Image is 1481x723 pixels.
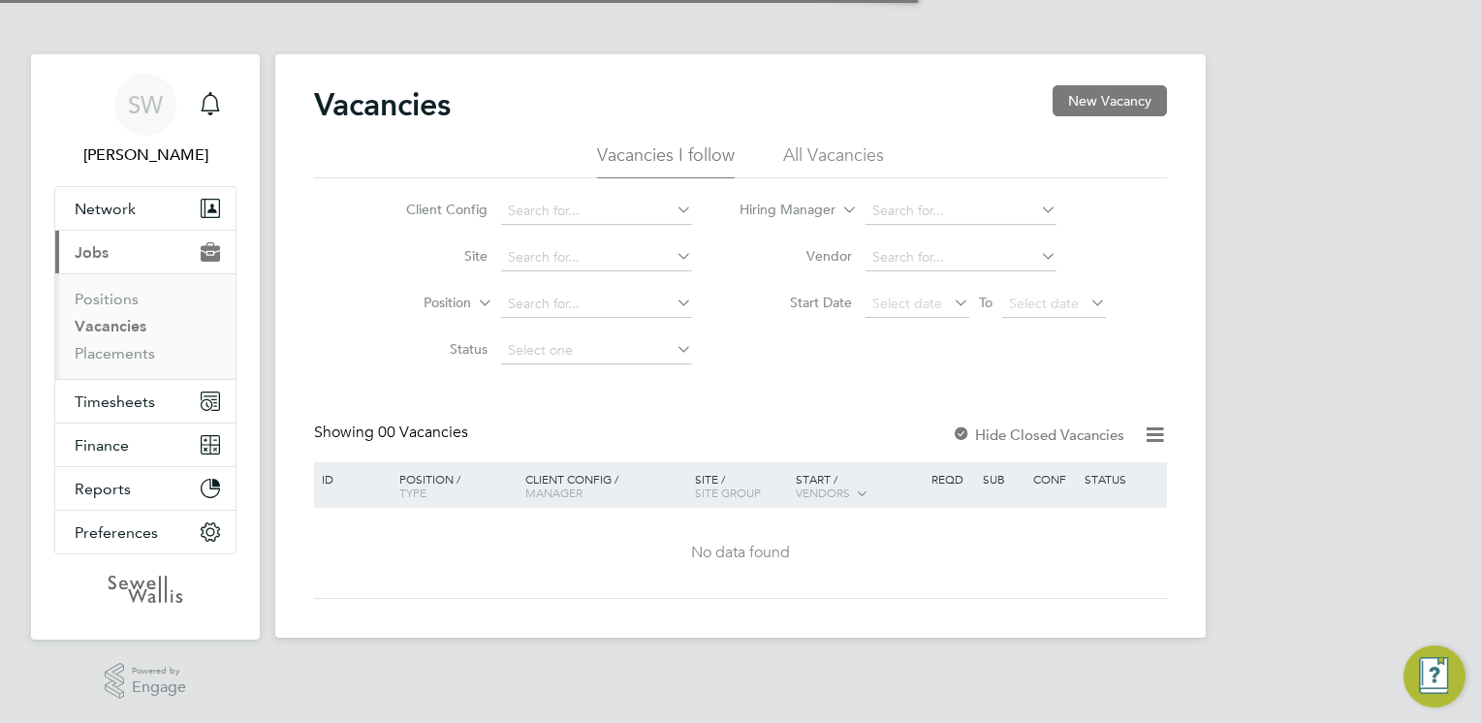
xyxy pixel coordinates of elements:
[31,54,260,640] nav: Main navigation
[317,462,385,495] div: ID
[360,294,471,313] label: Position
[54,574,236,605] a: Go to home page
[520,462,690,509] div: Client Config /
[501,244,692,271] input: Search for...
[866,198,1056,225] input: Search for...
[740,247,852,265] label: Vendor
[55,187,236,230] button: Network
[55,380,236,423] button: Timesheets
[866,244,1056,271] input: Search for...
[1403,645,1465,707] button: Engage Resource Center
[54,74,236,167] a: SW[PERSON_NAME]
[385,462,520,509] div: Position /
[952,425,1124,444] label: Hide Closed Vacancies
[55,231,236,273] button: Jobs
[927,462,977,495] div: Reqd
[378,423,468,442] span: 00 Vacancies
[1028,462,1079,495] div: Conf
[317,543,1164,563] div: No data found
[75,436,129,455] span: Finance
[55,424,236,466] button: Finance
[872,295,942,312] span: Select date
[75,243,109,262] span: Jobs
[525,485,583,500] span: Manager
[399,485,426,500] span: Type
[1009,295,1079,312] span: Select date
[314,423,472,443] div: Showing
[1053,85,1167,116] button: New Vacancy
[501,291,692,318] input: Search for...
[376,201,488,218] label: Client Config
[75,523,158,542] span: Preferences
[55,467,236,510] button: Reports
[75,200,136,218] span: Network
[106,574,185,605] img: sewellwallis-logo-retina.png
[597,143,735,178] li: Vacancies I follow
[55,511,236,553] button: Preferences
[376,340,488,358] label: Status
[75,344,155,362] a: Placements
[501,337,692,364] input: Select one
[695,485,761,500] span: Site Group
[791,462,927,511] div: Start /
[132,663,186,679] span: Powered by
[75,317,146,335] a: Vacancies
[501,198,692,225] input: Search for...
[978,462,1028,495] div: Sub
[75,290,139,308] a: Positions
[973,290,998,315] span: To
[75,393,155,411] span: Timesheets
[132,679,186,696] span: Engage
[783,143,884,178] li: All Vacancies
[796,485,850,500] span: Vendors
[54,143,236,167] span: Sue Wallis
[128,92,163,117] span: SW
[75,480,131,498] span: Reports
[740,294,852,311] label: Start Date
[376,247,488,265] label: Site
[1080,462,1164,495] div: Status
[105,663,187,700] a: Powered byEngage
[724,201,835,220] label: Hiring Manager
[690,462,792,509] div: Site /
[314,85,451,124] h2: Vacancies
[55,273,236,379] div: Jobs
